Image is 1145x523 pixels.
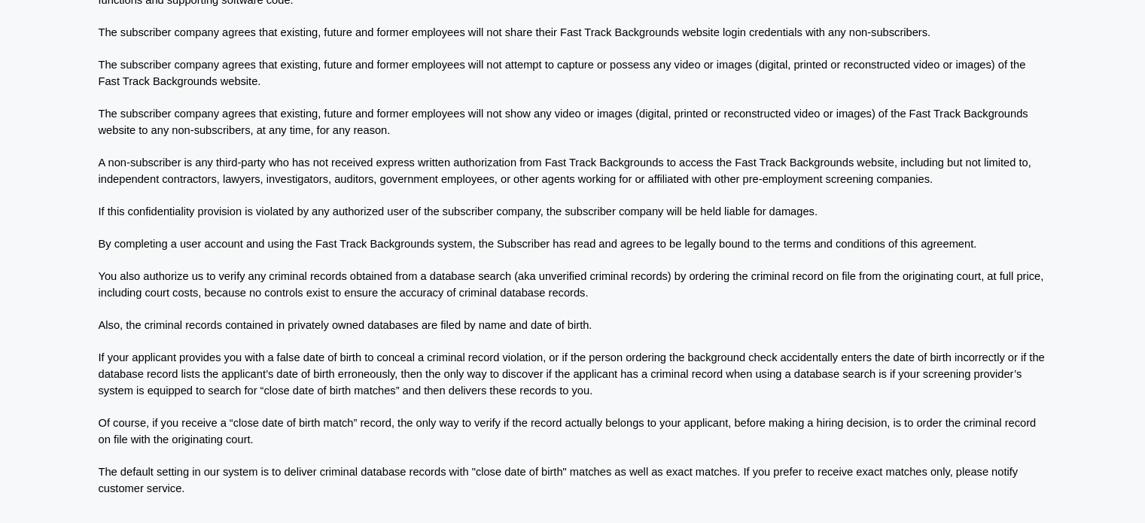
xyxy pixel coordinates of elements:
span: A non-subscriber is any third-party who has not received express written authorization from Fast ... [99,157,1031,185]
span: By completing a user account and using the Fast Track Backgrounds system, the Subscriber has read... [99,238,977,250]
span: The subscriber company agrees that existing, future and former employees will not share their Fas... [99,26,930,38]
span: If your applicant provides you with a false date of birth to conceal a criminal record violation,... [99,351,1045,397]
span: The default setting in our system is to deliver criminal database records with "close date of bir... [99,466,1018,494]
span: You also authorize us to verify any criminal records obtained from a database search (aka unverif... [99,270,1044,299]
span: Also, the criminal records contained in privately owned databases are filed by name and date of b... [99,319,592,331]
span: The subscriber company agrees that existing, future and former employees will not attempt to capt... [99,59,1026,87]
span: Of course, if you receive a “close date of birth match” record, the only way to verify if the rec... [99,417,1037,445]
span: The subscriber company agrees that existing, future and former employees will not show any video ... [99,108,1028,136]
span: If this confidentiality provision is violated by any authorized user of the subscriber company, t... [99,205,818,217]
